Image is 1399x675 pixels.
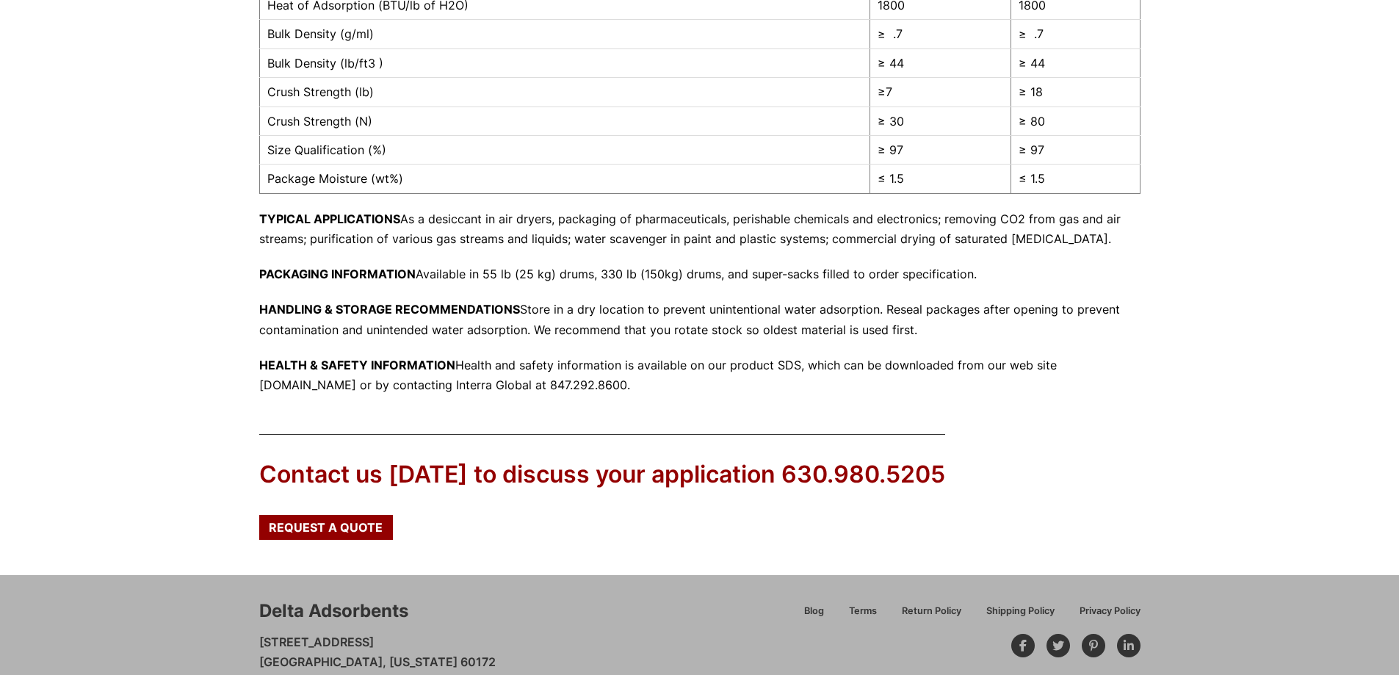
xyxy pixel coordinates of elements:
td: ≥7 [870,78,1011,107]
div: Contact us [DATE] to discuss your application 630.980.5205 [259,458,945,491]
td: ≥ 18 [1011,78,1140,107]
td: ≤ 1.5 [870,165,1011,193]
td: ≥ 97 [1011,136,1140,165]
span: Privacy Policy [1080,607,1140,616]
span: Return Policy [902,607,961,616]
strong: TYPICAL APPLICATIONS [259,212,400,226]
td: Crush Strength (lb) [259,78,870,107]
span: Request a Quote [269,521,383,533]
p: Health and safety information is available on our product SDS, which can be downloaded from our w... [259,355,1140,395]
span: Terms [849,607,877,616]
p: Store in a dry location to prevent unintentional water adsorption. Reseal packages after opening ... [259,300,1140,339]
td: Bulk Density (g/ml) [259,20,870,48]
strong: HEALTH & SAFETY INFORMATION [259,358,455,372]
strong: HANDLING & STORAGE RECOMMENDATIONS [259,302,520,317]
strong: PACKAGING INFORMATION [259,267,416,281]
td: Package Moisture (wt%) [259,165,870,193]
td: ≥ 44 [870,48,1011,77]
span: Shipping Policy [986,607,1055,616]
td: Size Qualification (%) [259,136,870,165]
p: Available in 55 lb (25 kg) drums, 330 lb (150kg) drums, and super-sacks filled to order specifica... [259,264,1140,284]
td: ≥ .7 [870,20,1011,48]
td: Bulk Density (lb/ft3 ) [259,48,870,77]
td: ≥ 97 [870,136,1011,165]
td: ≥ 44 [1011,48,1140,77]
td: ≥ 80 [1011,107,1140,135]
a: Request a Quote [259,515,393,540]
div: Delta Adsorbents [259,599,408,624]
span: Blog [804,607,824,616]
a: Privacy Policy [1067,603,1140,629]
a: Shipping Policy [974,603,1067,629]
td: ≤ 1.5 [1011,165,1140,193]
a: Terms [836,603,889,629]
td: ≥ .7 [1011,20,1140,48]
td: Crush Strength (N) [259,107,870,135]
td: ≥ 30 [870,107,1011,135]
p: As a desiccant in air dryers, packaging of pharmaceuticals, perishable chemicals and electronics;... [259,209,1140,249]
a: Return Policy [889,603,974,629]
a: Blog [792,603,836,629]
